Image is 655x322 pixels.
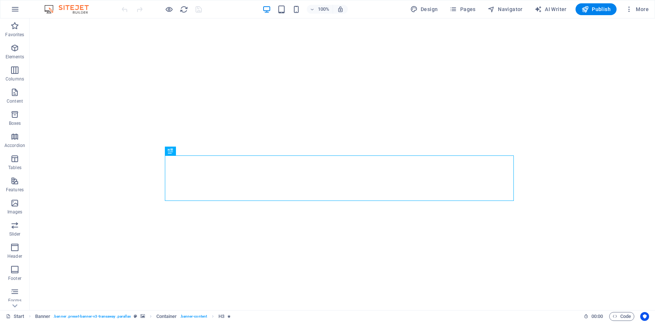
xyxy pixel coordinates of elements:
span: Publish [581,6,611,13]
span: Click to select. Double-click to edit [218,312,224,321]
i: This element contains a background [140,314,145,318]
p: Slider [9,231,21,237]
i: On resize automatically adjust zoom level to fit chosen device. [337,6,344,13]
span: Navigator [488,6,523,13]
span: . banner .preset-banner-v3-transaway .parallax [53,312,131,321]
div: Design (Ctrl+Alt+Y) [407,3,441,15]
span: More [625,6,649,13]
button: Design [407,3,441,15]
p: Header [7,253,22,259]
button: Publish [576,3,617,15]
i: This element is a customizable preset [134,314,137,318]
a: Click to cancel selection. Double-click to open Pages [6,312,24,321]
button: Click here to leave preview mode and continue editing [164,5,173,14]
p: Images [7,209,23,215]
p: Content [7,98,23,104]
span: 00 00 [591,312,603,321]
button: Navigator [485,3,526,15]
p: Columns [6,76,24,82]
p: Features [6,187,24,193]
button: 100% [307,5,333,14]
button: More [622,3,652,15]
span: AI Writer [534,6,567,13]
span: Pages [449,6,475,13]
button: AI Writer [532,3,570,15]
i: Element contains an animation [227,314,231,318]
button: reload [179,5,188,14]
button: Code [609,312,634,321]
nav: breadcrumb [35,312,231,321]
p: Favorites [5,32,24,38]
button: Pages [447,3,478,15]
i: Reload page [180,5,188,14]
p: Footer [8,275,21,281]
span: Click to select. Double-click to edit [156,312,177,321]
span: Code [612,312,631,321]
span: : [597,314,598,319]
p: Elements [6,54,24,60]
h6: Session time [584,312,603,321]
span: Design [410,6,438,13]
img: Editor Logo [43,5,98,14]
h6: 100% [318,5,330,14]
p: Tables [8,165,21,171]
p: Boxes [9,120,21,126]
span: . banner-content [180,312,207,321]
p: Accordion [4,143,25,148]
p: Forms [8,298,21,304]
button: Usercentrics [640,312,649,321]
span: Click to select. Double-click to edit [35,312,51,321]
